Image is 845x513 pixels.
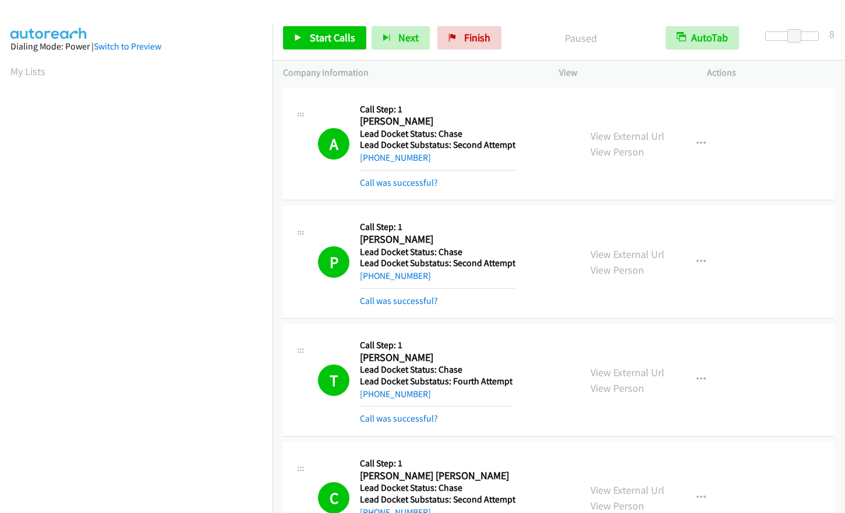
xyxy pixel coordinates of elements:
[398,31,419,44] span: Next
[811,210,845,303] iframe: Resource Center
[360,104,515,115] h5: Call Step: 1
[591,366,664,379] a: View External Url
[360,257,515,269] h5: Lead Docket Substatus: Second Attempt
[360,152,431,163] a: [PHONE_NUMBER]
[283,26,366,49] a: Start Calls
[591,129,664,143] a: View External Url
[360,482,515,494] h5: Lead Docket Status: Chase
[591,381,644,395] a: View Person
[360,295,438,306] a: Call was successful?
[360,128,515,140] h5: Lead Docket Status: Chase
[360,233,512,246] h2: [PERSON_NAME]
[591,145,644,158] a: View Person
[437,26,501,49] a: Finish
[360,351,512,365] h2: [PERSON_NAME]
[360,413,438,424] a: Call was successful?
[318,365,349,396] h1: T
[591,499,644,512] a: View Person
[360,339,512,351] h5: Call Step: 1
[591,483,664,497] a: View External Url
[318,246,349,278] h1: P
[360,388,431,399] a: [PHONE_NUMBER]
[360,139,515,151] h5: Lead Docket Substatus: Second Attempt
[10,65,45,78] a: My Lists
[360,115,512,128] h2: [PERSON_NAME]
[360,469,512,483] h2: [PERSON_NAME] [PERSON_NAME]
[517,30,645,46] p: Paused
[372,26,430,49] button: Next
[318,128,349,160] h1: A
[310,31,355,44] span: Start Calls
[360,246,515,258] h5: Lead Docket Status: Chase
[360,270,431,281] a: [PHONE_NUMBER]
[94,41,161,52] a: Switch to Preview
[10,40,262,54] div: Dialing Mode: Power |
[360,376,512,387] h5: Lead Docket Substatus: Fourth Attempt
[283,66,538,80] p: Company Information
[591,263,644,277] a: View Person
[666,26,739,49] button: AutoTab
[360,458,515,469] h5: Call Step: 1
[464,31,490,44] span: Finish
[360,364,512,376] h5: Lead Docket Status: Chase
[360,221,515,233] h5: Call Step: 1
[829,26,835,42] div: 8
[707,66,835,80] p: Actions
[360,494,515,505] h5: Lead Docket Substatus: Second Attempt
[591,247,664,261] a: View External Url
[360,177,438,188] a: Call was successful?
[559,66,687,80] p: View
